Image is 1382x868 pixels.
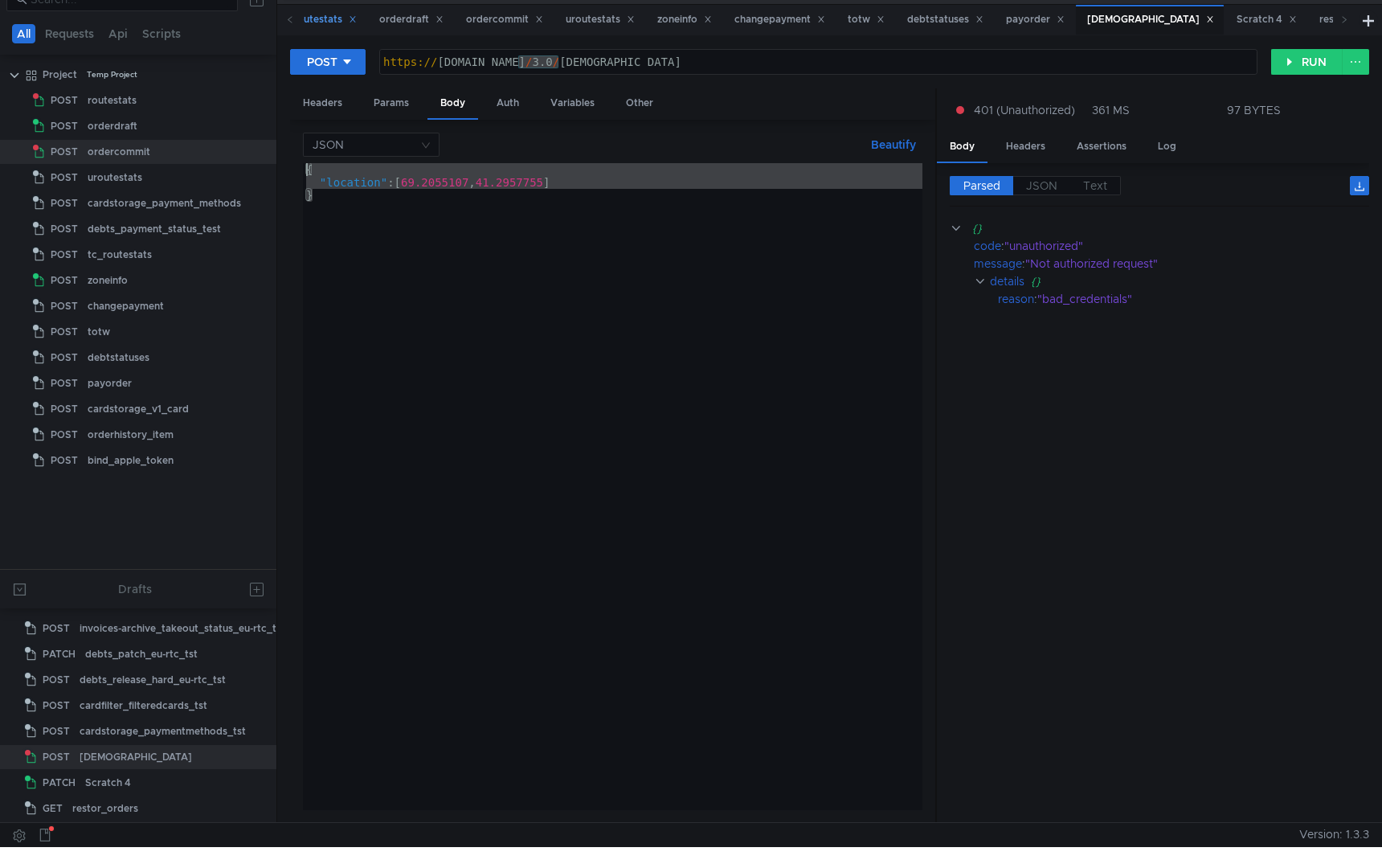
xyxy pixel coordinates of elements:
[937,132,987,163] div: Body
[118,579,152,599] div: Drafts
[51,397,78,421] span: POST
[1271,49,1343,75] button: RUN
[88,423,174,447] div: orderhistory_item
[1037,290,1349,308] div: "bad_credentials"
[51,88,78,113] span: POST
[1064,132,1139,162] div: Assertions
[993,132,1058,162] div: Headers
[88,448,174,473] div: bind_apple_token
[80,694,207,718] div: cardfilter_filteredcards_tst
[51,114,78,138] span: POST
[80,616,285,641] div: invoices-archive_takeout_status_eu-rtc_tst
[51,320,78,344] span: POST
[88,114,137,138] div: orderdraft
[80,719,246,743] div: cardstorage_paymentmethods_tst
[865,135,922,154] button: Beautify
[1004,237,1348,255] div: "unauthorized"
[1087,11,1214,28] div: [DEMOGRAPHIC_DATA]
[963,178,1000,193] span: Parsed
[80,668,226,692] div: debts_release_hard_eu-rtc_tst
[51,191,78,215] span: POST
[379,11,444,28] div: orderdraft
[51,217,78,241] span: POST
[1006,11,1065,28] div: payorder
[734,11,825,28] div: changepayment
[88,191,241,215] div: cardstorage_payment_methods
[85,642,198,666] div: debts_patch_eu-rtc_tst
[88,88,137,113] div: routestats
[43,642,76,666] span: PATCH
[43,771,76,795] span: PATCH
[43,668,70,692] span: POST
[51,448,78,473] span: POST
[1026,178,1057,193] span: JSON
[290,88,355,118] div: Headers
[137,24,186,43] button: Scripts
[40,24,99,43] button: Requests
[104,24,133,43] button: Api
[88,320,110,344] div: totw
[907,11,983,28] div: debtstatuses
[43,796,63,821] span: GET
[613,88,666,118] div: Other
[998,290,1369,308] div: :
[1083,178,1107,193] span: Text
[990,272,1024,290] div: details
[88,140,150,164] div: ordercommit
[538,88,607,118] div: Variables
[88,294,164,318] div: changepayment
[88,217,221,241] div: debts_payment_status_test
[293,11,357,28] div: routestats
[974,237,1001,255] div: code
[998,290,1034,308] div: reason
[51,243,78,267] span: POST
[43,719,70,743] span: POST
[88,166,142,190] div: uroutestats
[848,11,885,28] div: totw
[88,268,128,293] div: zoneinfo
[87,63,137,87] div: Temp Project
[972,219,1347,237] div: {}
[12,24,35,43] button: All
[80,745,192,769] div: [DEMOGRAPHIC_DATA]
[466,11,543,28] div: ordercommit
[427,88,478,120] div: Body
[566,11,635,28] div: uroutestats
[85,771,131,795] div: Scratch 4
[88,397,189,421] div: cardstorage_v1_card
[1031,272,1349,290] div: {}
[974,101,1075,119] span: 401 (Unauthorized)
[1145,132,1189,162] div: Log
[974,255,1369,272] div: :
[361,88,422,118] div: Params
[1092,103,1130,117] div: 361 MS
[88,371,132,395] div: payorder
[43,63,77,87] div: Project
[1025,255,1349,272] div: "Not authorized request"
[51,268,78,293] span: POST
[43,616,70,641] span: POST
[43,694,70,718] span: POST
[657,11,712,28] div: zoneinfo
[51,423,78,447] span: POST
[307,53,337,71] div: POST
[72,796,138,821] div: restor_orders
[43,745,70,769] span: POST
[1237,11,1297,28] div: Scratch 4
[51,346,78,370] span: POST
[974,255,1022,272] div: message
[1299,823,1369,846] span: Version: 1.3.3
[51,371,78,395] span: POST
[974,237,1369,255] div: :
[88,243,152,267] div: tc_routestats
[51,294,78,318] span: POST
[1227,103,1281,117] div: 97 BYTES
[88,346,149,370] div: debtstatuses
[51,140,78,164] span: POST
[484,88,532,118] div: Auth
[51,166,78,190] span: POST
[290,49,366,75] button: POST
